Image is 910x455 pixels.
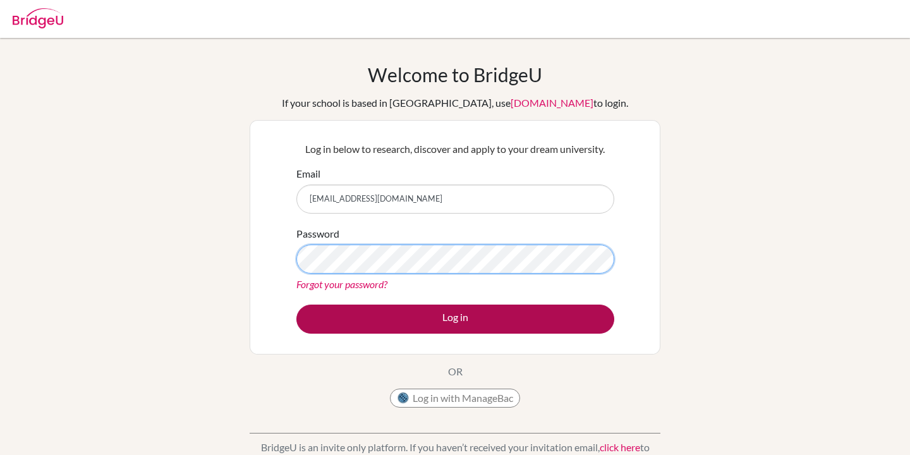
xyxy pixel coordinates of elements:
a: [DOMAIN_NAME] [511,97,593,109]
img: Bridge-U [13,8,63,28]
button: Log in [296,305,614,334]
p: OR [448,364,463,379]
a: Forgot your password? [296,278,387,290]
h1: Welcome to BridgeU [368,63,542,86]
div: If your school is based in [GEOGRAPHIC_DATA], use to login. [282,95,628,111]
p: Log in below to research, discover and apply to your dream university. [296,142,614,157]
button: Log in with ManageBac [390,389,520,408]
label: Password [296,226,339,241]
label: Email [296,166,320,181]
a: click here [600,441,640,453]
